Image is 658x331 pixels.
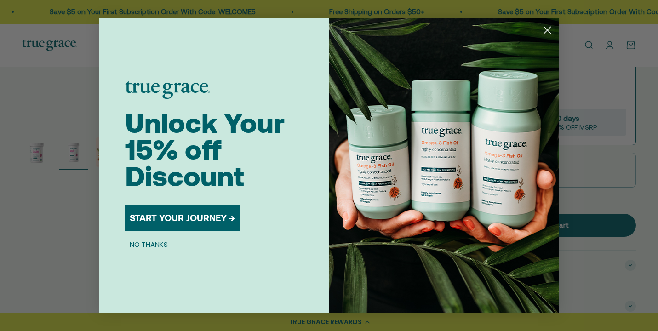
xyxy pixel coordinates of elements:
span: Unlock Your 15% off Discount [125,107,285,192]
button: NO THANKS [125,239,172,250]
button: START YOUR JOURNEY → [125,205,240,231]
img: logo placeholder [125,81,210,99]
img: 098727d5-50f8-4f9b-9554-844bb8da1403.jpeg [329,18,559,313]
button: Close dialog [539,22,555,38]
